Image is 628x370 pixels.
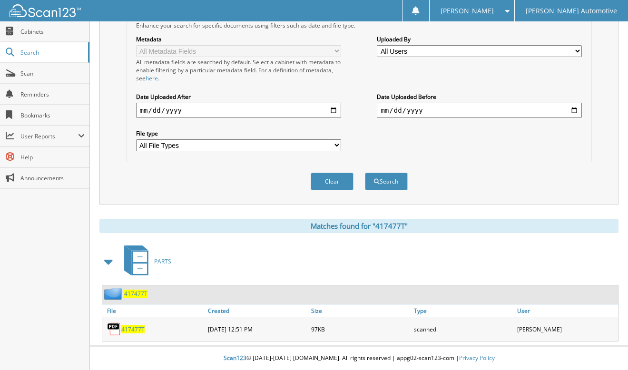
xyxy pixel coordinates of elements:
[20,111,85,119] span: Bookmarks
[515,304,618,317] a: User
[412,320,515,339] div: scanned
[365,173,408,190] button: Search
[99,219,618,233] div: Matches found for "417477T"
[206,304,309,317] a: Created
[224,354,246,362] span: Scan123
[20,153,85,161] span: Help
[441,8,494,14] span: [PERSON_NAME]
[136,103,341,118] input: start
[124,290,147,298] a: 417477T
[412,304,515,317] a: Type
[377,35,582,43] label: Uploaded By
[118,243,171,280] a: PARTS
[104,288,124,300] img: folder2.png
[309,320,412,339] div: 97KB
[20,174,85,182] span: Announcements
[102,304,206,317] a: File
[20,90,85,98] span: Reminders
[10,4,81,17] img: scan123-logo-white.svg
[20,69,85,78] span: Scan
[136,35,341,43] label: Metadata
[131,21,587,29] div: Enhance your search for specific documents using filters such as date and file type.
[20,28,85,36] span: Cabinets
[136,93,341,101] label: Date Uploaded After
[146,74,158,82] a: here
[526,8,617,14] span: [PERSON_NAME] Automotive
[107,322,121,336] img: PDF.png
[459,354,495,362] a: Privacy Policy
[121,325,145,333] a: 417477T
[311,173,353,190] button: Clear
[20,132,78,140] span: User Reports
[136,58,341,82] div: All metadata fields are searched by default. Select a cabinet with metadata to enable filtering b...
[90,347,628,370] div: © [DATE]-[DATE] [DOMAIN_NAME]. All rights reserved | appg02-scan123-com |
[377,93,582,101] label: Date Uploaded Before
[206,320,309,339] div: [DATE] 12:51 PM
[154,257,171,265] span: PARTS
[136,129,341,137] label: File type
[515,320,618,339] div: [PERSON_NAME]
[580,324,628,370] iframe: Chat Widget
[20,49,83,57] span: Search
[377,103,582,118] input: end
[309,304,412,317] a: Size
